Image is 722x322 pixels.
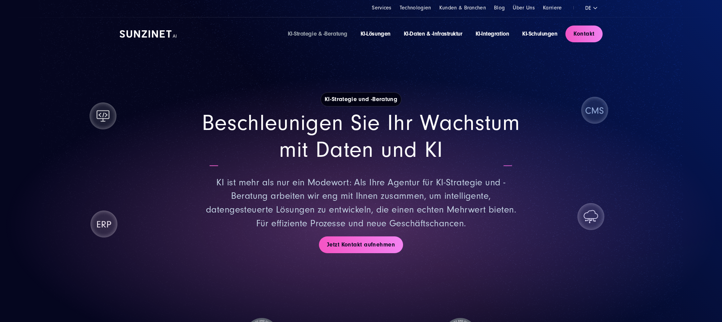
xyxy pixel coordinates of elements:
img: SUNZINET AI Logo [120,30,177,38]
a: KI-Integration [476,30,509,37]
a: Blog [494,5,505,11]
a: Kunden & Branchen [439,5,486,11]
a: Technologien [400,5,431,11]
p: KI ist mehr als nur ein Modewort: Als Ihre Agentur für KI-Strategie und -Beratung arbeiten wir en... [202,176,520,230]
a: Kontakt [565,26,602,42]
a: Services [372,5,392,11]
a: Karriere [543,5,562,11]
div: Navigation Menu [372,4,562,12]
a: Über Uns [513,5,535,11]
a: Jetzt Kontakt aufnehmen [319,236,403,253]
div: Navigation Menu [288,30,558,38]
a: KI-Daten & -Infrastruktur [404,30,462,37]
a: KI-Strategie & -Beratung [288,30,347,37]
h1: KI-Strategie und -Beratung [321,92,401,106]
a: KI-Lösungen [360,30,391,37]
h2: Beschleunigen Sie Ihr Wachstum mit Daten und KI [202,110,520,163]
a: KI-Schulungen [522,30,557,37]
